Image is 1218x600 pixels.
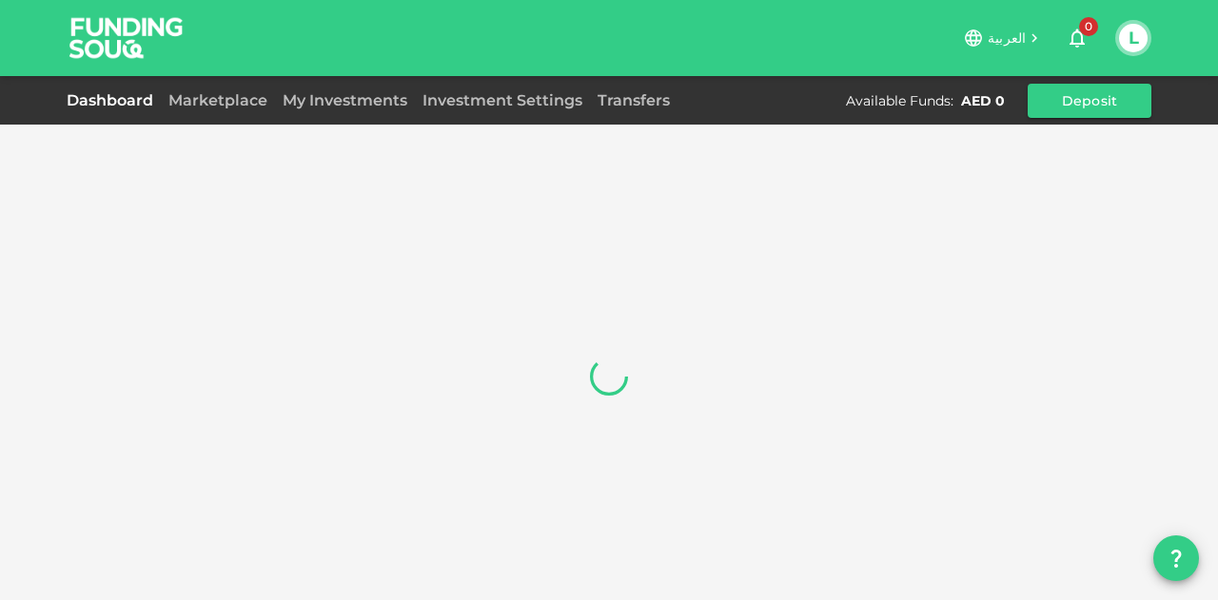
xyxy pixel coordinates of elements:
[961,91,1005,110] div: AED 0
[1028,84,1151,118] button: Deposit
[1153,535,1199,581] button: question
[1119,24,1148,52] button: L
[415,91,590,109] a: Investment Settings
[988,29,1026,47] span: العربية
[161,91,275,109] a: Marketplace
[1079,17,1098,36] span: 0
[1058,19,1096,57] button: 0
[275,91,415,109] a: My Investments
[846,91,953,110] div: Available Funds :
[67,91,161,109] a: Dashboard
[590,91,678,109] a: Transfers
